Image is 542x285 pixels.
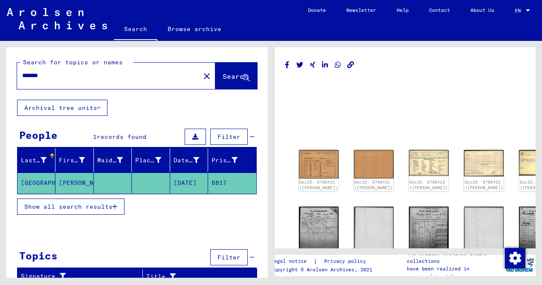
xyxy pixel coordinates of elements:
[208,148,256,172] mat-header-cell: Prisoner #
[346,60,355,70] button: Copy link
[409,150,449,176] img: 001.jpg
[170,173,208,193] mat-cell: [DATE]
[97,156,123,165] div: Maiden Name
[210,249,248,265] button: Filter
[215,63,257,89] button: Search
[24,203,113,210] span: Show all search results
[21,156,46,165] div: Last Name
[321,60,330,70] button: Share on LinkedIn
[174,153,210,167] div: Date of Birth
[19,248,58,263] div: Topics
[407,250,503,265] p: The Arolsen Archives online collections
[135,156,161,165] div: Place of Birth
[174,156,199,165] div: Date of Birth
[17,199,125,215] button: Show all search results
[464,207,504,262] img: 002.jpg
[59,156,84,165] div: First Name
[333,60,342,70] button: Share on WhatsApp
[146,270,248,283] div: Title
[97,133,147,141] span: records found
[21,270,145,283] div: Signature
[464,150,504,176] img: 002.jpg
[299,207,339,261] img: 001.jpg
[146,272,240,281] div: Title
[299,150,339,178] img: 001.jpg
[217,133,241,141] span: Filter
[198,67,215,84] button: Clear
[21,153,57,167] div: Last Name
[59,153,95,167] div: First Name
[409,207,449,261] img: 001.jpg
[114,19,157,41] a: Search
[210,129,248,145] button: Filter
[407,265,503,280] p: have been realized in partnership with
[157,19,232,39] a: Browse archive
[212,156,237,165] div: Prisoner #
[354,150,394,178] img: 002.jpg
[23,58,123,66] mat-label: Search for topics or names
[505,248,525,268] img: Change consent
[135,153,171,167] div: Place of Birth
[7,8,107,29] img: Arolsen_neg.svg
[296,60,304,70] button: Share on Twitter
[317,257,376,266] a: Privacy policy
[93,133,97,141] span: 1
[271,257,376,266] div: |
[223,72,248,81] span: Search
[208,173,256,193] mat-cell: 6817
[217,253,241,261] span: Filter
[212,153,248,167] div: Prisoner #
[17,148,55,172] mat-header-cell: Last Name
[17,173,55,193] mat-cell: [GEOGRAPHIC_DATA]
[299,180,338,190] a: DocID: 6706421 ([PERSON_NAME])
[409,180,448,190] a: DocID: 6706422 ([PERSON_NAME])
[515,8,524,14] span: EN
[97,153,133,167] div: Maiden Name
[21,272,136,281] div: Signature
[170,148,208,172] mat-header-cell: Date of Birth
[504,254,536,276] img: yv_logo.png
[354,180,393,190] a: DocID: 6706421 ([PERSON_NAME])
[202,71,212,81] mat-icon: close
[94,148,132,172] mat-header-cell: Maiden Name
[132,148,170,172] mat-header-cell: Place of Birth
[55,173,93,193] mat-cell: [PERSON_NAME]
[19,127,58,143] div: People
[17,100,107,116] button: Archival tree units
[271,266,376,273] p: Copyright © Arolsen Archives, 2021
[308,60,317,70] button: Share on Xing
[283,60,292,70] button: Share on Facebook
[271,257,313,266] a: Legal notice
[465,180,503,190] a: DocID: 6706422 ([PERSON_NAME])
[354,207,394,261] img: 002.jpg
[55,148,93,172] mat-header-cell: First Name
